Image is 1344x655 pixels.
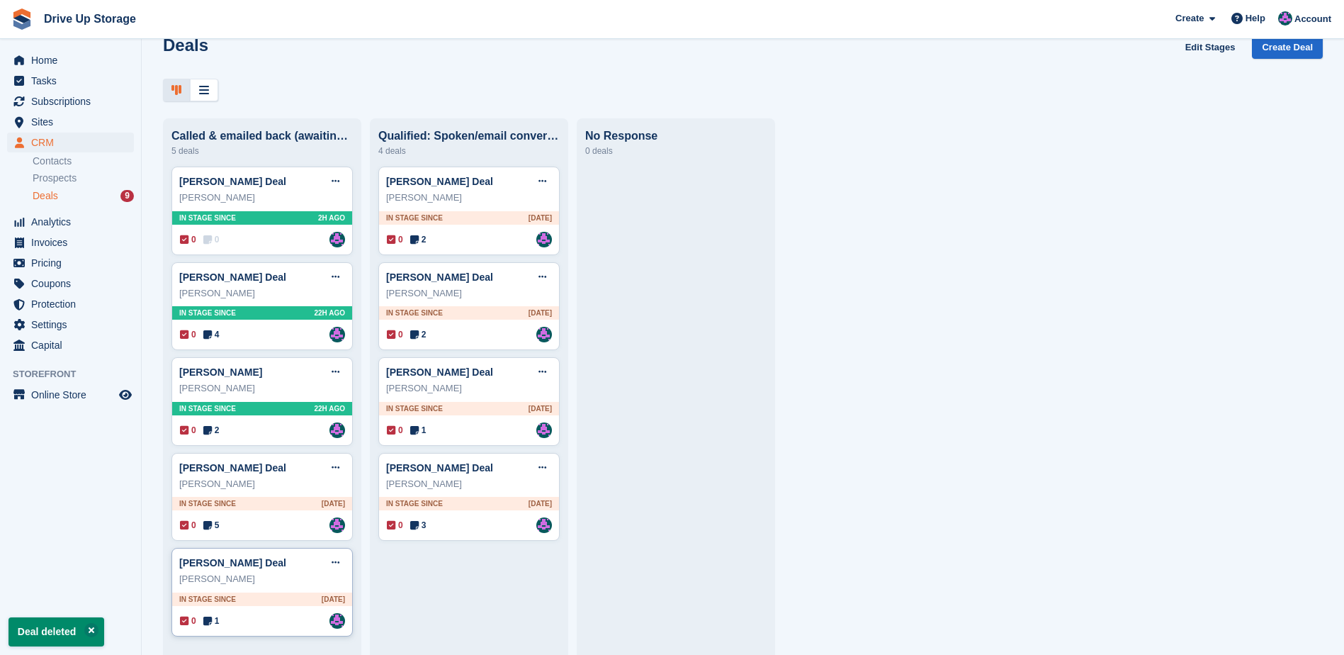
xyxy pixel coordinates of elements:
a: Prospects [33,171,134,186]
a: [PERSON_NAME] Deal [386,176,493,187]
img: Andy [329,517,345,533]
span: 0 [203,233,220,246]
span: CRM [31,133,116,152]
span: In stage since [386,403,443,414]
img: Andy [536,232,552,247]
span: In stage since [179,308,236,318]
img: Andy [329,232,345,247]
span: In stage since [386,213,443,223]
a: menu [7,71,134,91]
img: Andy [329,613,345,629]
span: 0 [180,615,196,627]
img: stora-icon-8386f47178a22dfd0bd8f6a31ec36ba5ce8667c1dd55bd0f319d3a0aa187defe.svg [11,9,33,30]
a: [PERSON_NAME] Deal [179,462,286,474]
a: menu [7,91,134,111]
span: 4 [203,328,220,341]
a: menu [7,274,134,293]
div: [PERSON_NAME] [179,477,345,491]
a: Andy [536,327,552,342]
span: [DATE] [529,213,552,223]
a: menu [7,253,134,273]
div: [PERSON_NAME] [386,191,552,205]
span: [DATE] [529,403,552,414]
span: 22H AGO [314,403,345,414]
span: In stage since [386,498,443,509]
div: 4 deals [378,142,560,159]
span: [DATE] [322,498,345,509]
a: Create Deal [1252,35,1323,59]
span: Subscriptions [31,91,116,111]
a: Andy [536,517,552,533]
span: 2H AGO [318,213,345,223]
a: [PERSON_NAME] Deal [179,271,286,283]
span: 1 [203,615,220,627]
img: Andy [329,422,345,438]
span: Settings [31,315,116,335]
span: Capital [31,335,116,355]
div: 0 deals [585,142,767,159]
a: Preview store [117,386,134,403]
a: menu [7,385,134,405]
div: No Response [585,130,767,142]
a: menu [7,233,134,252]
div: 5 deals [171,142,353,159]
span: Coupons [31,274,116,293]
a: menu [7,294,134,314]
span: Protection [31,294,116,314]
h1: Deals [163,35,208,55]
span: 2 [410,328,427,341]
img: Andy [536,422,552,438]
span: In stage since [386,308,443,318]
span: Home [31,50,116,70]
a: [PERSON_NAME] Deal [386,271,493,283]
span: 0 [387,424,403,437]
a: menu [7,50,134,70]
span: 0 [387,328,403,341]
span: In stage since [179,403,236,414]
div: [PERSON_NAME] [179,286,345,301]
span: Tasks [31,71,116,91]
span: Storefront [13,367,141,381]
p: Deal deleted [9,617,104,646]
span: 0 [387,233,403,246]
span: 22H AGO [314,308,345,318]
a: [PERSON_NAME] Deal [386,366,493,378]
span: Account [1294,12,1331,26]
span: [DATE] [529,308,552,318]
a: menu [7,335,134,355]
span: [DATE] [322,594,345,605]
span: [DATE] [529,498,552,509]
div: Called & emailed back (awaiting response) [171,130,353,142]
span: Pricing [31,253,116,273]
span: 0 [180,233,196,246]
span: Prospects [33,172,77,185]
span: Online Store [31,385,116,405]
span: 0 [180,424,196,437]
a: menu [7,212,134,232]
div: [PERSON_NAME] [386,477,552,491]
div: Qualified: Spoken/email conversation with them [378,130,560,142]
img: Andy [329,327,345,342]
img: Andy [1278,11,1292,26]
span: 3 [410,519,427,532]
span: In stage since [179,594,236,605]
div: [PERSON_NAME] [386,381,552,396]
span: In stage since [179,213,236,223]
div: [PERSON_NAME] [179,381,345,396]
a: menu [7,112,134,132]
span: Invoices [31,233,116,252]
span: 0 [387,519,403,532]
a: Edit Stages [1180,35,1241,59]
span: 0 [180,519,196,532]
span: Deals [33,189,58,203]
div: [PERSON_NAME] [179,191,345,205]
div: [PERSON_NAME] [179,572,345,586]
a: Contacts [33,155,134,168]
div: [PERSON_NAME] [386,286,552,301]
